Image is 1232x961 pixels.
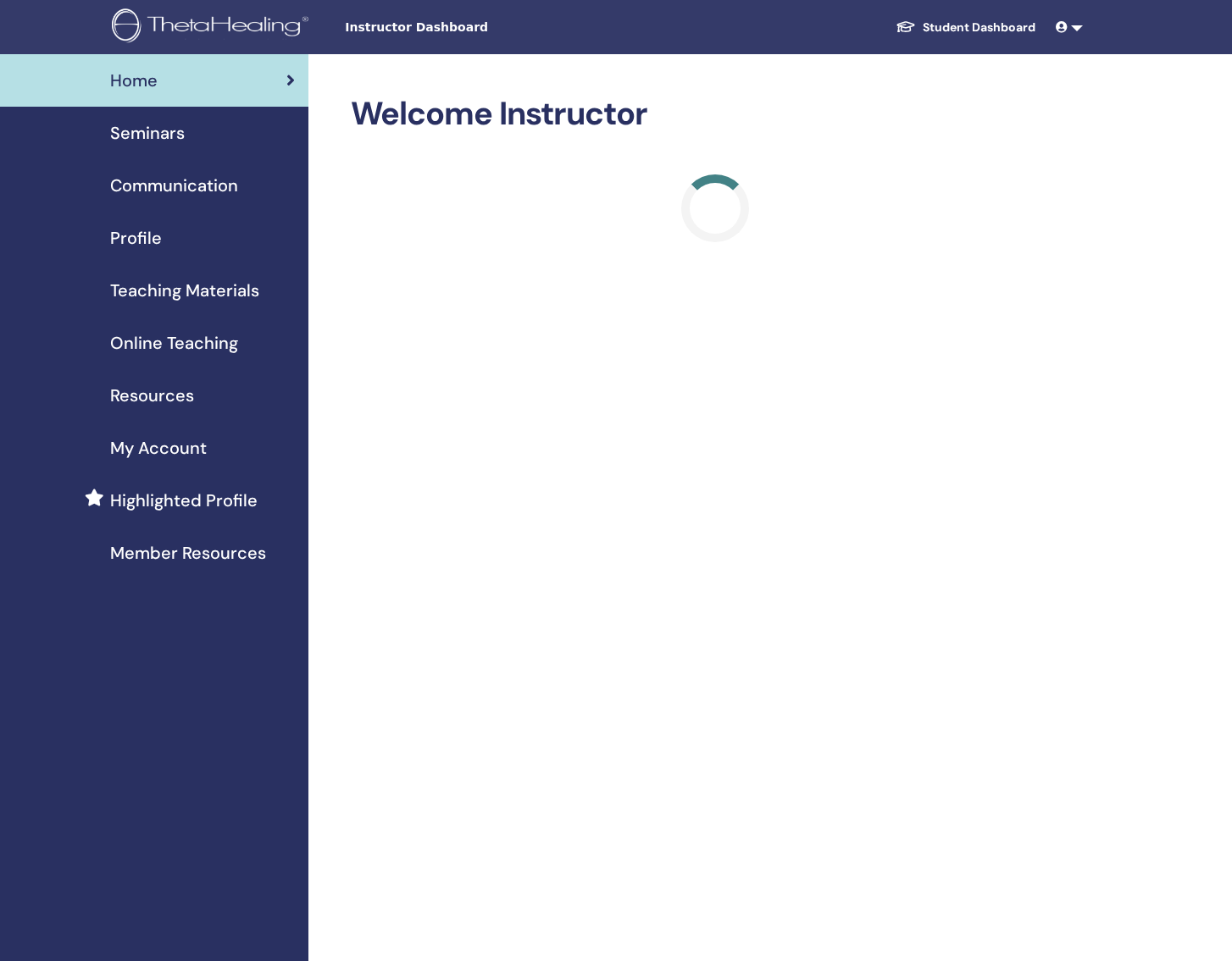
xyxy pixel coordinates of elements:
span: Resources [110,383,194,408]
h2: Welcome Instructor [351,95,1080,134]
span: Teaching Materials [110,278,259,303]
img: graduation-cap-white.svg [896,19,916,34]
span: Seminars [110,120,185,146]
img: logo.png [112,8,314,47]
span: Highlighted Profile [110,488,258,513]
span: Profile [110,225,162,251]
span: Home [110,68,158,93]
a: Student Dashboard [882,12,1049,43]
span: Member Resources [110,540,266,566]
span: Online Teaching [110,330,238,356]
span: Communication [110,173,238,198]
span: My Account [110,435,207,461]
span: Instructor Dashboard [345,19,599,36]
